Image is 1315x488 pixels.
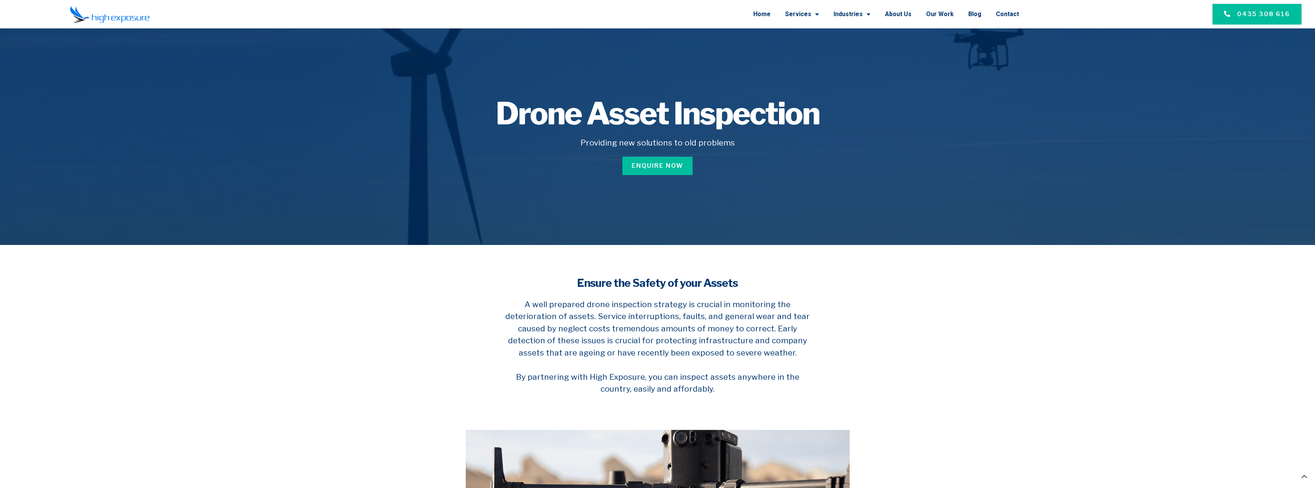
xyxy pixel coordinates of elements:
[428,137,887,149] h5: Providing new solutions to old problems
[500,276,815,291] h4: Ensure the Safety of your Assets
[500,298,815,395] h5: A well prepared drone inspection strategy is crucial in monitoring the deterioration of assets. S...
[1212,4,1302,25] a: 0435 308 616
[1237,10,1290,19] span: 0435 308 616
[926,4,954,24] a: Our Work
[622,157,693,175] a: Enquire Now
[632,161,683,170] span: Enquire Now
[834,4,870,24] a: Industries
[996,4,1019,24] a: Contact
[753,4,771,24] a: Home
[428,98,887,129] h1: Drone Asset Inspection
[785,4,819,24] a: Services
[218,4,1019,24] nav: Menu
[968,4,981,24] a: Blog
[70,6,150,23] img: Final-Logo copy
[885,4,911,24] a: About Us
